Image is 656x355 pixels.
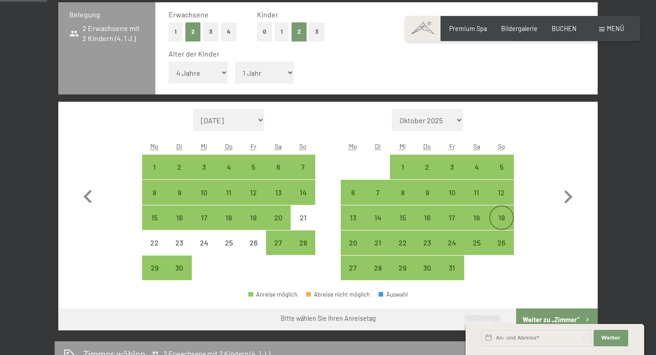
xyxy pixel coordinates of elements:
div: Anreise möglich [266,155,291,179]
div: Anreise möglich [241,180,266,204]
div: Anreise möglich [291,230,315,255]
div: Anreise möglich [216,205,241,230]
abbr: Dienstag [176,142,182,150]
div: Wed Jun 10 2026 [192,180,216,204]
div: Anreise möglich [365,256,390,280]
div: Anreise möglich [390,256,415,280]
div: 21 [366,239,389,262]
div: Fri Jun 19 2026 [241,205,266,230]
div: Anreise möglich [341,205,365,230]
div: Wed Jul 01 2026 [390,155,415,179]
div: 28 [366,264,389,287]
div: 25 [465,239,488,262]
div: Anreise möglich [167,205,191,230]
div: 13 [267,189,290,212]
button: Vorheriger Monat [75,109,101,281]
div: 7 [292,163,314,186]
div: 17 [441,214,463,237]
div: Mon Jun 29 2026 [142,256,167,280]
div: Fri Jul 31 2026 [440,256,464,280]
span: Weiter [601,334,620,342]
div: Mon Jul 13 2026 [341,205,365,230]
div: Anreise möglich [167,256,191,280]
div: Fri Jul 10 2026 [440,180,464,204]
span: Premium Spa [449,25,487,32]
div: Anreise möglich [216,180,241,204]
abbr: Donnerstag [423,142,431,150]
div: Anreise möglich [266,205,291,230]
button: 3 [309,22,324,41]
div: 5 [242,163,265,186]
abbr: Samstag [275,142,282,150]
div: Anreise möglich [440,205,464,230]
abbr: Sonntag [299,142,307,150]
button: Weiter [594,330,628,346]
div: Fri Jun 12 2026 [241,180,266,204]
div: Sat Jul 04 2026 [464,155,489,179]
div: 19 [242,214,265,237]
span: Kinder [257,10,278,19]
abbr: Samstag [473,142,480,150]
div: Anreise möglich [415,205,440,230]
div: Anreise möglich [390,155,415,179]
div: 29 [391,264,414,287]
div: Anreise möglich [142,205,167,230]
button: 1 [169,22,183,41]
div: Anreise möglich [192,180,216,204]
div: Mon Jul 20 2026 [341,230,365,255]
a: Bildergalerie [501,25,538,32]
abbr: Donnerstag [225,142,233,150]
div: Anreise möglich [415,180,440,204]
div: Tue Jun 30 2026 [167,256,191,280]
div: 19 [490,214,513,237]
div: 6 [342,189,364,212]
div: Fri Jun 05 2026 [241,155,266,179]
div: Mon Jun 22 2026 [142,230,167,255]
div: 12 [490,189,513,212]
div: 11 [217,189,240,212]
div: Mon Jul 27 2026 [341,256,365,280]
span: Schnellanfrage [466,315,500,321]
div: Thu Jul 16 2026 [415,205,440,230]
div: 8 [143,189,166,212]
div: Anreise nicht möglich [142,230,167,255]
div: Sat Jun 27 2026 [266,230,291,255]
abbr: Freitag [251,142,256,150]
div: Anreise möglich [440,155,464,179]
div: Anreise nicht möglich [291,205,315,230]
div: 23 [168,239,190,262]
div: 9 [416,189,439,212]
div: 30 [168,264,190,287]
div: Tue Jul 21 2026 [365,230,390,255]
div: Anreise möglich [489,205,514,230]
div: 27 [267,239,290,262]
div: 13 [342,214,364,237]
div: Anreise möglich [464,230,489,255]
div: 6 [267,163,290,186]
div: Anreise möglich [390,205,415,230]
div: Anreise möglich [365,230,390,255]
div: Anreise möglich [390,230,415,255]
div: Thu Jul 02 2026 [415,155,440,179]
div: Anreise möglich [167,155,191,179]
div: Anreise möglich [440,256,464,280]
div: Sun Jun 28 2026 [291,230,315,255]
div: Anreise möglich [266,230,291,255]
button: 4 [221,22,236,41]
div: 18 [217,214,240,237]
div: Wed Jul 08 2026 [390,180,415,204]
div: 15 [391,214,414,237]
div: 14 [292,189,314,212]
div: 27 [342,264,364,287]
div: Tue Jun 02 2026 [167,155,191,179]
div: 24 [441,239,463,262]
div: Wed Jul 22 2026 [390,230,415,255]
div: Thu Jun 11 2026 [216,180,241,204]
div: 2 [168,163,190,186]
div: Mon Jul 06 2026 [341,180,365,204]
div: Anreise möglich [167,180,191,204]
div: 4 [465,163,488,186]
div: Anreise möglich [341,180,365,204]
div: Wed Jul 15 2026 [390,205,415,230]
